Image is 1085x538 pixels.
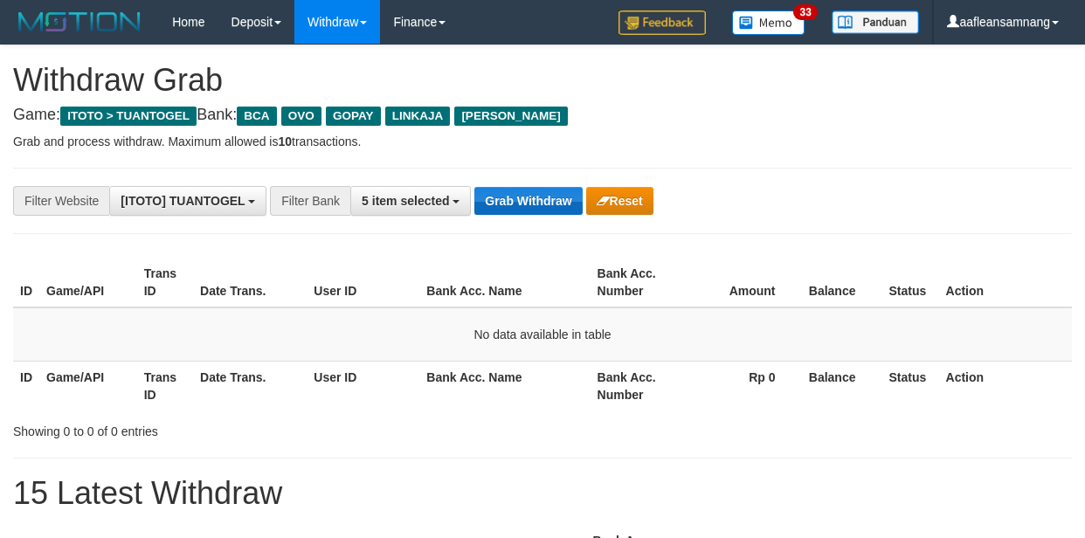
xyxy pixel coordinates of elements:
th: ID [13,258,39,307]
th: User ID [307,258,419,307]
th: Status [881,361,938,410]
h4: Game: Bank: [13,107,1072,124]
th: Bank Acc. Number [591,258,687,307]
img: Feedback.jpg [619,10,706,35]
td: No data available in table [13,307,1072,362]
th: Bank Acc. Number [591,361,687,410]
h1: Withdraw Grab [13,63,1072,98]
img: MOTION_logo.png [13,9,146,35]
div: Filter Bank [270,186,350,216]
div: Showing 0 to 0 of 0 entries [13,416,439,440]
th: Trans ID [137,258,193,307]
span: [PERSON_NAME] [454,107,567,126]
p: Grab and process withdraw. Maximum allowed is transactions. [13,133,1072,150]
th: Balance [802,258,882,307]
th: Date Trans. [193,361,307,410]
th: Action [939,361,1072,410]
th: Game/API [39,361,137,410]
button: Reset [586,187,653,215]
th: Balance [802,361,882,410]
span: BCA [237,107,276,126]
span: 5 item selected [362,194,449,208]
th: Rp 0 [687,361,802,410]
th: Trans ID [137,361,193,410]
th: Status [881,258,938,307]
span: [ITOTO] TUANTOGEL [121,194,245,208]
img: Button%20Memo.svg [732,10,805,35]
th: Action [939,258,1072,307]
span: GOPAY [326,107,381,126]
th: User ID [307,361,419,410]
div: Filter Website [13,186,109,216]
th: Bank Acc. Name [419,258,590,307]
strong: 10 [278,134,292,148]
th: Date Trans. [193,258,307,307]
span: ITOTO > TUANTOGEL [60,107,197,126]
th: ID [13,361,39,410]
span: OVO [281,107,321,126]
th: Game/API [39,258,137,307]
button: Grab Withdraw [474,187,582,215]
span: LINKAJA [385,107,451,126]
button: [ITOTO] TUANTOGEL [109,186,266,216]
th: Amount [687,258,802,307]
img: panduan.png [832,10,919,34]
h1: 15 Latest Withdraw [13,476,1072,511]
button: 5 item selected [350,186,471,216]
span: 33 [793,4,817,20]
th: Bank Acc. Name [419,361,590,410]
